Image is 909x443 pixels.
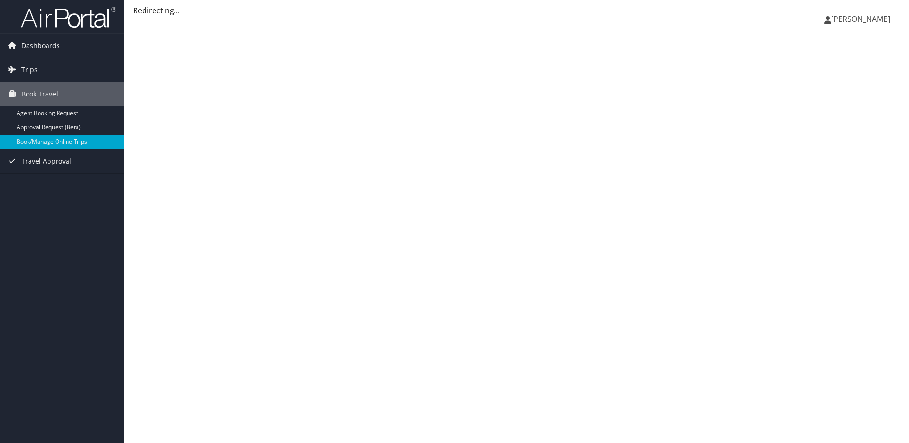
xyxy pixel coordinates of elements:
[21,6,116,29] img: airportal-logo.png
[21,34,60,58] span: Dashboards
[831,14,890,24] span: [PERSON_NAME]
[21,82,58,106] span: Book Travel
[824,5,899,33] a: [PERSON_NAME]
[21,58,38,82] span: Trips
[133,5,899,16] div: Redirecting...
[21,149,71,173] span: Travel Approval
